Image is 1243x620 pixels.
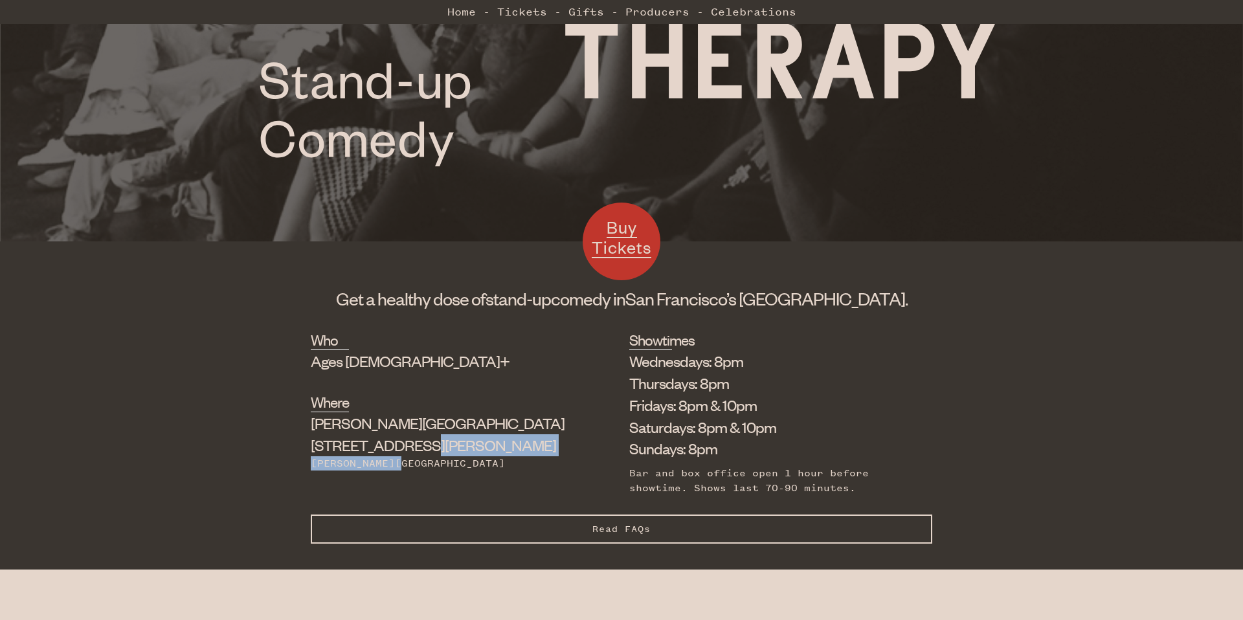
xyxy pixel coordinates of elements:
h2: Showtimes [629,329,672,350]
a: Buy Tickets [583,203,660,280]
li: Thursdays: 8pm [629,372,913,394]
h1: Get a healthy dose of comedy in [311,287,932,310]
div: Bar and box office open 1 hour before showtime. Shows last 70-90 minutes. [629,466,913,495]
li: Sundays: 8pm [629,437,913,459]
li: Saturdays: 8pm & 10pm [629,416,913,438]
span: San Francisco’s [625,287,736,309]
h2: Where [311,392,349,412]
h2: Who [311,329,349,350]
span: stand-up [486,287,551,309]
span: [GEOGRAPHIC_DATA]. [739,287,908,309]
div: [STREET_ADDRESS][PERSON_NAME] [311,412,565,456]
button: Read FAQs [311,515,932,544]
div: [PERSON_NAME][GEOGRAPHIC_DATA] [311,456,565,471]
div: Ages [DEMOGRAPHIC_DATA]+ [311,350,565,372]
span: [PERSON_NAME][GEOGRAPHIC_DATA] [311,413,565,432]
span: Buy Tickets [592,216,651,258]
span: Read FAQs [592,524,651,535]
li: Wednesdays: 8pm [629,350,913,372]
li: Fridays: 8pm & 10pm [629,394,913,416]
